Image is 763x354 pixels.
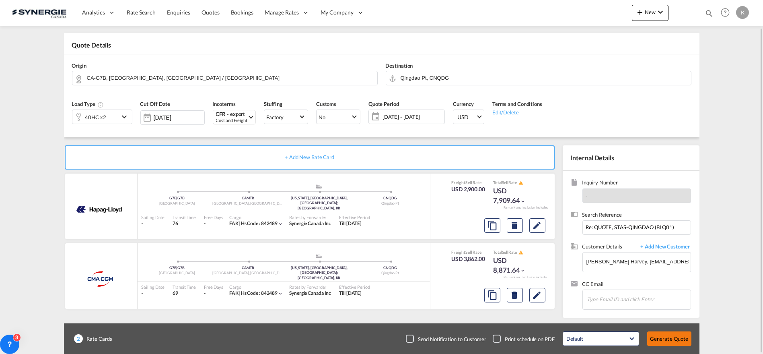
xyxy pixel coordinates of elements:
[289,214,331,220] div: Rates by Forwarder
[647,331,691,346] button: Generate Quote
[453,101,474,107] span: Currency
[127,9,156,16] span: Rate Search
[582,211,691,220] span: Search Reference
[656,7,665,17] md-icon: icon-chevron-down
[355,271,426,276] div: Qingdao Pt
[204,220,206,227] div: -
[83,335,112,342] span: Rate Cards
[498,275,555,279] div: Remark and Inclusion included
[284,196,355,211] div: [US_STATE], [GEOGRAPHIC_DATA], [GEOGRAPHIC_DATA]; [GEOGRAPHIC_DATA], KR
[72,71,378,85] md-input-container: CA-G7B,Chicoutimi,Quebec / Québec
[505,335,555,343] div: Print schedule on PDF
[493,249,533,256] div: Total Rate
[736,6,749,19] div: K
[493,186,533,205] div: USD 7,909.64
[355,201,426,206] div: Qingdao Pt
[386,71,691,85] md-input-container: Qingdao Pt, CNQDG
[518,180,523,185] md-icon: icon-alert
[386,62,413,69] span: Destination
[566,335,583,342] div: Default
[72,62,86,69] span: Origin
[289,290,331,297] div: Synergie Canada Inc
[705,9,714,21] div: icon-magnify
[213,101,236,107] span: Incoterms
[635,7,645,17] md-icon: icon-plus 400-fg
[586,290,691,308] md-chips-wrap: Chips container. Enter the text area, then type text, and press enter to add a chip.
[635,9,665,15] span: New
[204,214,223,220] div: Free Days
[492,101,542,107] span: Terms and Conditions
[457,113,476,121] span: USD
[173,290,196,297] div: 69
[339,290,362,296] span: Till [DATE]
[239,220,240,226] span: |
[119,112,132,122] md-icon: icon-chevron-down
[264,101,282,107] span: Stuffing
[484,288,500,302] button: Copy
[451,185,485,193] div: USD 2,900.00
[212,265,284,271] div: CAMTR
[563,145,699,170] div: Internal Details
[204,284,223,290] div: Free Days
[142,214,165,220] div: Sailing Date
[718,6,732,19] span: Help
[632,5,668,21] button: icon-plus 400-fgNewicon-chevron-down
[587,291,668,308] input: Chips input.
[582,243,637,252] span: Customer Details
[239,290,240,296] span: |
[314,184,324,188] md-icon: assets/icons/custom/ship-fill.svg
[216,111,247,117] div: CFR - export
[289,220,331,227] div: Synergie Canada Inc
[82,8,105,17] span: Analytics
[266,114,284,120] div: Factory
[154,114,204,121] input: Select
[339,284,370,290] div: Effective Period
[518,250,523,256] button: icon-alert
[518,180,523,186] button: icon-alert
[529,218,545,233] button: Edit
[520,199,526,204] md-icon: icon-chevron-down
[289,220,331,226] span: Synergie Canada Inc
[142,284,165,290] div: Sailing Date
[216,117,247,123] div: Cost and Freight
[140,101,171,107] span: Cut Off Date
[265,8,299,17] span: Manage Rates
[212,196,284,201] div: CAMTR
[705,9,714,18] md-icon: icon-magnify
[142,220,165,227] div: -
[487,221,497,230] md-icon: assets/icons/custom/copyQuote.svg
[586,193,588,199] span: -
[493,180,533,186] div: Total Rate
[637,243,691,252] span: + Add New Customer
[72,101,104,107] span: Load Type
[289,284,331,290] div: Rates by Forwarder
[229,214,283,220] div: Cargo
[339,220,362,227] div: Till 30 Sep 2025
[87,71,373,85] input: Search by Door/Port
[212,271,284,276] div: [GEOGRAPHIC_DATA], [GEOGRAPHIC_DATA]
[278,221,283,227] md-icon: icon-chevron-down
[85,112,106,123] div: 40HC x2
[213,110,256,124] md-select: Select Incoterms: CFR - export Cost and Freight
[177,196,185,200] span: G7B
[465,180,472,185] span: Sell
[229,220,241,226] span: FAK
[451,180,485,185] div: Freight Rate
[520,268,526,273] md-icon: icon-chevron-down
[355,196,426,201] div: CNQDG
[453,110,484,124] md-select: Select Currency: $ USDUnited States Dollar
[74,334,83,343] span: 2
[529,288,545,302] button: Edit
[72,110,132,124] div: 40HC x2icon-chevron-down
[498,205,555,210] div: Remark and Inclusion included
[12,4,66,22] img: 1f56c880d42311ef80fc7dca854c8e59.png
[80,269,121,289] img: CMA CGM
[316,110,360,124] md-select: Select Customs: No
[319,114,325,120] div: No
[718,6,736,20] div: Help
[70,199,132,219] img: HAPAG LLOYD
[451,255,485,263] div: USD 3,862.00
[176,265,177,270] span: |
[65,145,555,170] div: + Add New Rate Card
